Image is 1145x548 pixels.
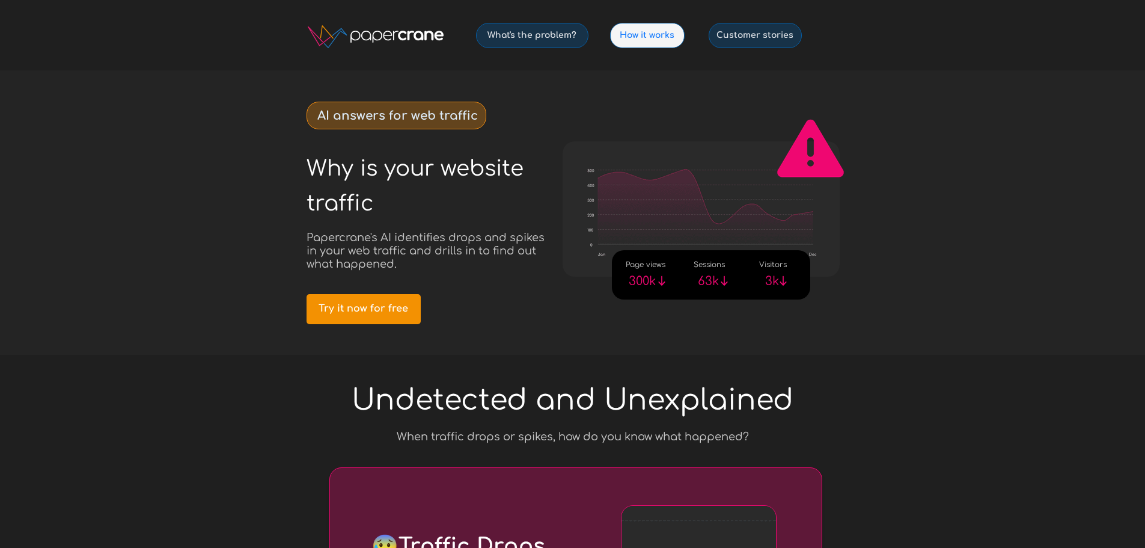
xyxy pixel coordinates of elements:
a: What's the problem? [476,23,588,48]
span: Try it now for free [307,303,421,315]
span: 63k [698,274,719,288]
span: Visitors [759,260,787,269]
a: Try it now for free [307,294,421,324]
span: Why is your website [307,156,524,180]
span: When traffic drops or spikes, how do you know what happened? [397,431,749,443]
span: Customer stories [709,30,801,40]
strong: AI answers for web traffic [317,109,478,123]
span: Sessions [694,260,725,269]
span: 3k [765,274,779,288]
span: What's the problem? [477,30,588,40]
span: 300k [629,274,656,288]
span: How it works [611,30,684,40]
span: Page views [626,260,665,269]
a: How it works [610,23,685,48]
span: Undetected and Unexplained [352,384,793,416]
a: Customer stories [709,23,802,48]
span: Papercrane's AI identifies drops and spikes in your web traffic and drills in to find out what ha... [307,232,545,270]
span: traffic [307,191,373,215]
